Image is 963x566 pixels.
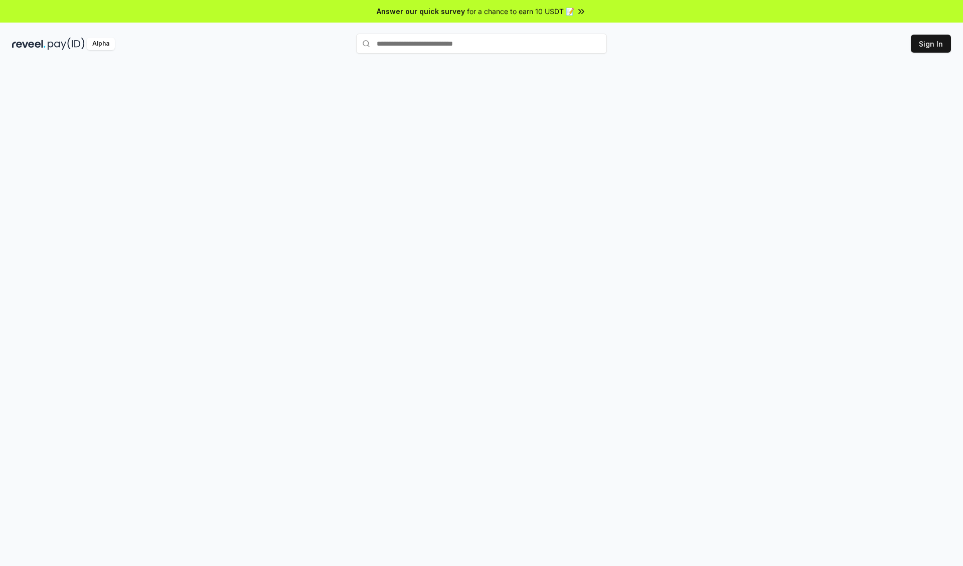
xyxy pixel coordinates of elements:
span: for a chance to earn 10 USDT 📝 [467,6,574,17]
div: Alpha [87,38,115,50]
img: pay_id [48,38,85,50]
img: reveel_dark [12,38,46,50]
button: Sign In [911,35,951,53]
span: Answer our quick survey [377,6,465,17]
